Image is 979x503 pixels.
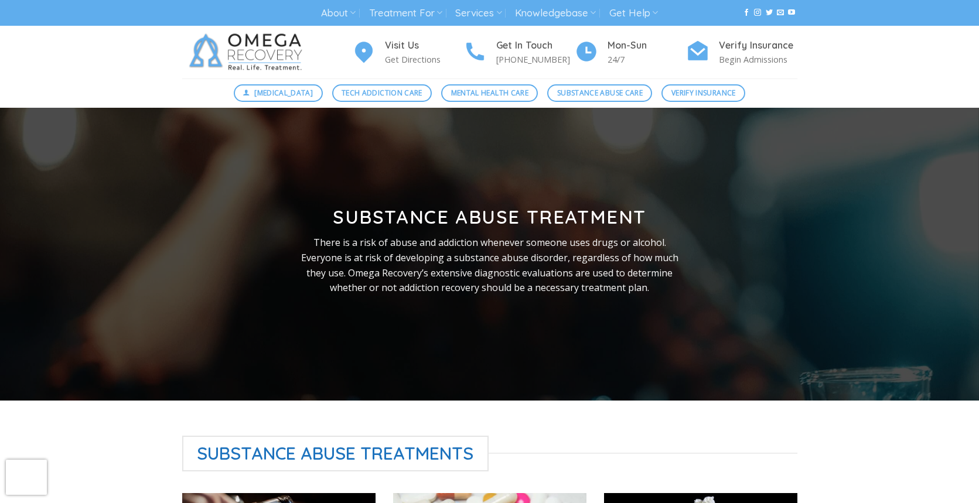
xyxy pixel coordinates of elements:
[557,87,643,98] span: Substance Abuse Care
[234,84,323,102] a: [MEDICAL_DATA]
[686,38,797,67] a: Verify Insurance Begin Admissions
[463,38,575,67] a: Get In Touch [PHONE_NUMBER]
[451,87,528,98] span: Mental Health Care
[609,2,658,24] a: Get Help
[182,26,314,78] img: Omega Recovery
[385,53,463,66] p: Get Directions
[342,87,422,98] span: Tech Addiction Care
[369,2,442,24] a: Treatment For
[661,84,745,102] a: Verify Insurance
[496,38,575,53] h4: Get In Touch
[385,38,463,53] h4: Visit Us
[332,84,432,102] a: Tech Addiction Care
[671,87,736,98] span: Verify Insurance
[254,87,313,98] span: [MEDICAL_DATA]
[719,53,797,66] p: Begin Admissions
[547,84,652,102] a: Substance Abuse Care
[321,2,356,24] a: About
[300,235,680,295] p: There is a risk of abuse and addiction whenever someone uses drugs or alcohol. Everyone is at ris...
[608,38,686,53] h4: Mon-Sun
[441,84,538,102] a: Mental Health Care
[766,9,773,17] a: Follow on Twitter
[515,2,596,24] a: Knowledgebase
[496,53,575,66] p: [PHONE_NUMBER]
[743,9,750,17] a: Follow on Facebook
[608,53,686,66] p: 24/7
[777,9,784,17] a: Send us an email
[719,38,797,53] h4: Verify Insurance
[182,436,489,471] span: Substance Abuse Treatments
[455,2,502,24] a: Services
[352,38,463,67] a: Visit Us Get Directions
[788,9,795,17] a: Follow on YouTube
[754,9,761,17] a: Follow on Instagram
[333,205,646,228] strong: Substance Abuse Treatment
